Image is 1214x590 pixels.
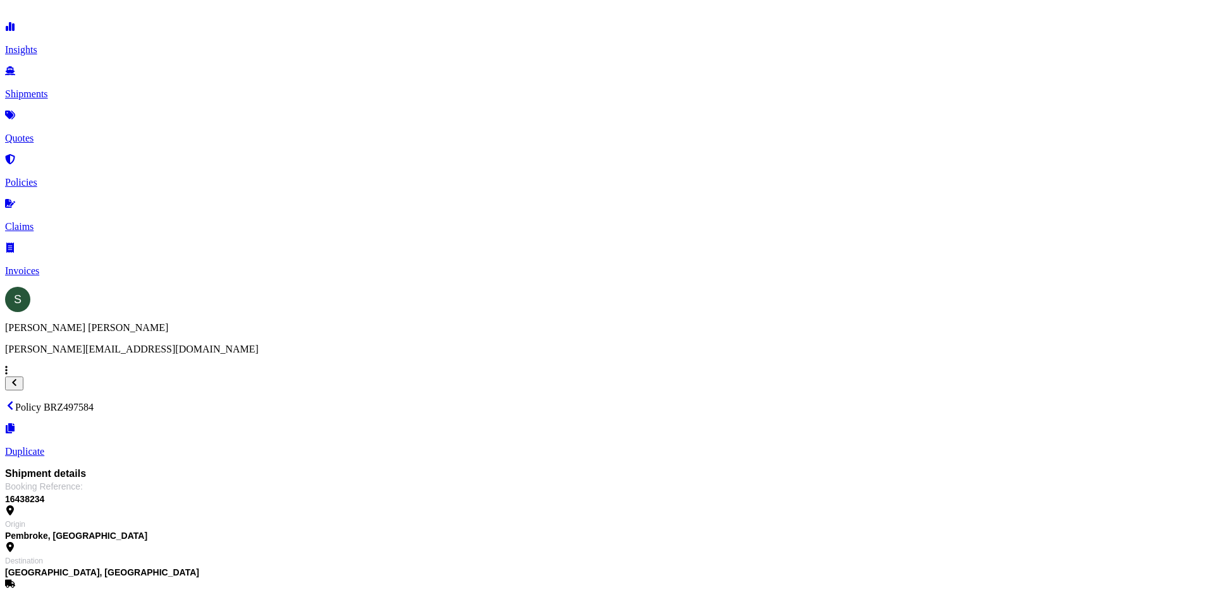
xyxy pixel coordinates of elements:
[5,467,1209,480] span: Shipment details
[5,529,147,542] span: Pembroke, [GEOGRAPHIC_DATA]
[5,23,1209,56] a: Insights
[5,88,1209,100] p: Shipments
[5,424,1209,457] a: Duplicate
[14,293,21,306] span: S
[5,200,1209,232] a: Claims
[5,155,1209,188] a: Policies
[5,556,43,566] span: Destination
[5,177,1209,188] p: Policies
[5,221,1209,232] p: Claims
[5,44,1209,56] p: Insights
[5,133,1209,144] p: Quotes
[5,400,1209,413] p: Policy BRZ497584
[5,67,1209,100] a: Shipments
[5,446,1209,457] p: Duplicate
[5,111,1209,144] a: Quotes
[5,265,1209,277] p: Invoices
[5,519,25,529] span: Origin
[5,493,1209,505] span: 16438234
[5,344,1209,355] p: [PERSON_NAME][EMAIL_ADDRESS][DOMAIN_NAME]
[5,244,1209,277] a: Invoices
[5,480,83,493] span: Booking Reference :
[5,322,1209,334] p: [PERSON_NAME] [PERSON_NAME]
[5,566,199,579] span: [GEOGRAPHIC_DATA], [GEOGRAPHIC_DATA]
